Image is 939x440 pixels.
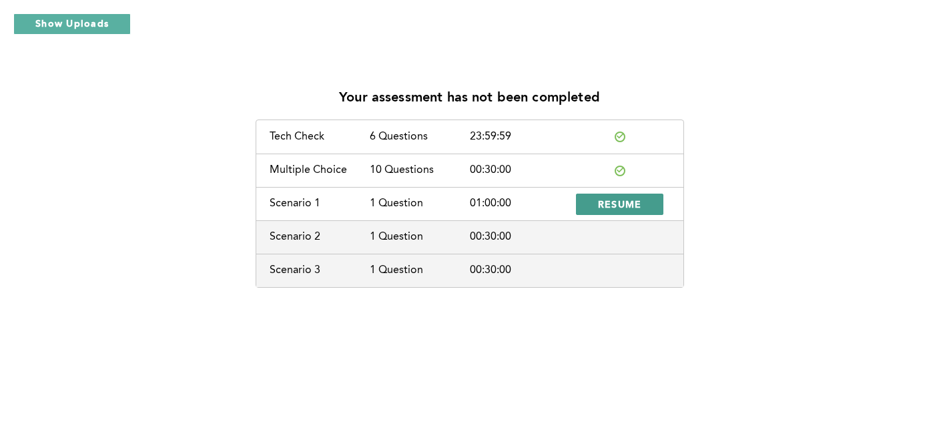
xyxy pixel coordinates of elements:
[370,264,470,276] div: 1 Question
[470,131,570,143] div: 23:59:59
[470,231,570,243] div: 00:30:00
[470,198,570,210] div: 01:00:00
[270,231,370,243] div: Scenario 2
[370,231,470,243] div: 1 Question
[370,164,470,176] div: 10 Questions
[270,198,370,210] div: Scenario 1
[339,91,600,106] p: Your assessment has not been completed
[270,164,370,176] div: Multiple Choice
[270,264,370,276] div: Scenario 3
[13,13,131,35] button: Show Uploads
[598,198,642,210] span: RESUME
[370,131,470,143] div: 6 Questions
[370,198,470,210] div: 1 Question
[270,131,370,143] div: Tech Check
[470,264,570,276] div: 00:30:00
[576,194,664,215] button: RESUME
[470,164,570,176] div: 00:30:00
